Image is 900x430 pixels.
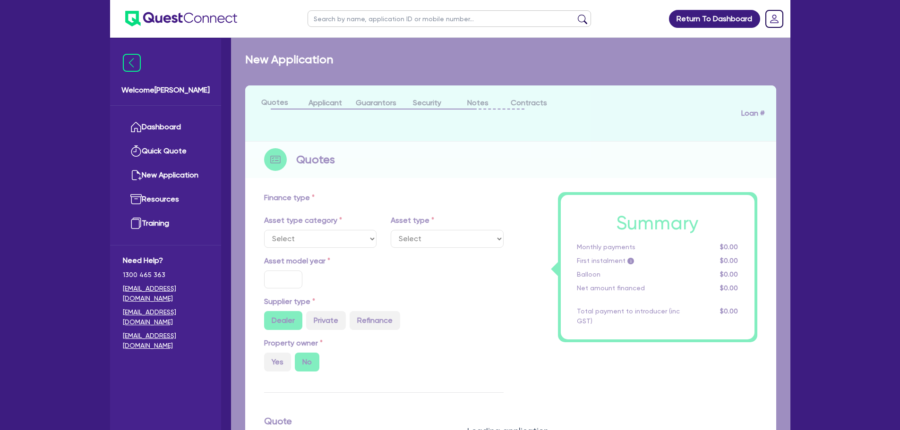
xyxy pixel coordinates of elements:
[123,255,208,266] span: Need Help?
[123,211,208,236] a: Training
[123,187,208,211] a: Resources
[123,163,208,187] a: New Application
[123,284,208,304] a: [EMAIL_ADDRESS][DOMAIN_NAME]
[762,7,787,31] a: Dropdown toggle
[123,139,208,163] a: Quick Quote
[125,11,237,26] img: quest-connect-logo-blue
[130,169,142,181] img: new-application
[123,115,208,139] a: Dashboard
[130,194,142,205] img: resources
[123,331,208,351] a: [EMAIL_ADDRESS][DOMAIN_NAME]
[130,145,142,157] img: quick-quote
[123,54,141,72] img: icon-menu-close
[669,10,760,28] a: Return To Dashboard
[123,307,208,327] a: [EMAIL_ADDRESS][DOMAIN_NAME]
[123,270,208,280] span: 1300 465 363
[121,84,210,96] span: Welcome [PERSON_NAME]
[308,10,591,27] input: Search by name, application ID or mobile number...
[130,218,142,229] img: training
